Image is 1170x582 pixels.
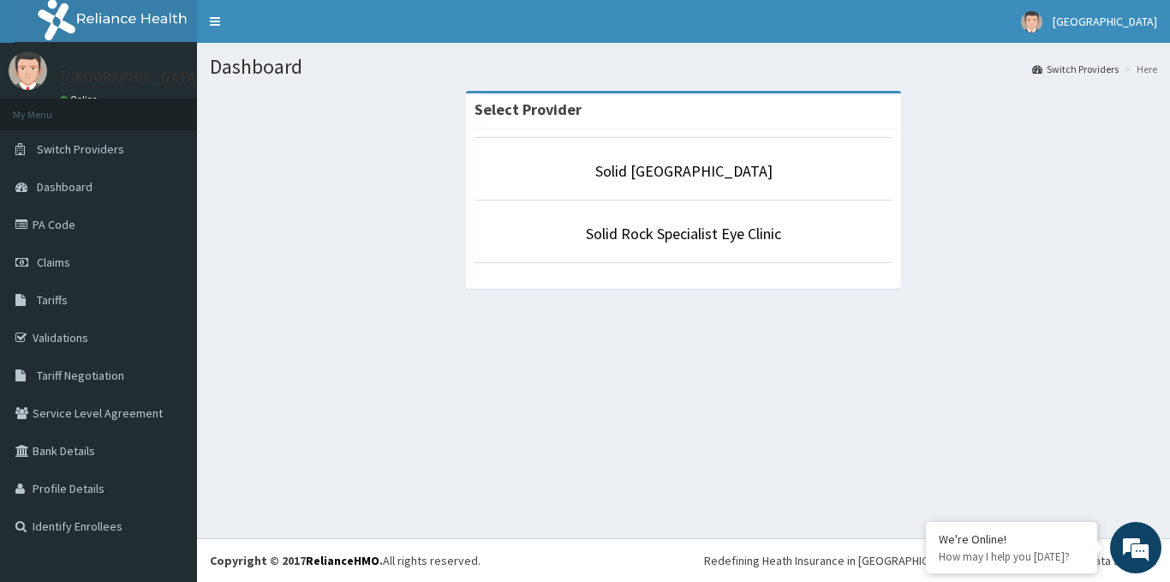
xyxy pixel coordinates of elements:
span: Tariffs [37,292,68,308]
span: Switch Providers [37,141,124,157]
strong: Select Provider [475,99,582,119]
span: Tariff Negotiation [37,368,124,383]
li: Here [1120,62,1157,76]
a: Online [60,93,101,105]
span: Claims [37,255,70,270]
img: User Image [1021,11,1042,33]
a: Solid Rock Specialist Eye Clinic [586,224,781,243]
footer: All rights reserved. [197,538,1170,582]
a: RelianceHMO [306,553,379,568]
p: [GEOGRAPHIC_DATA] [60,69,201,85]
a: Switch Providers [1032,62,1119,76]
div: We're Online! [939,531,1084,547]
p: How may I help you today? [939,549,1084,564]
strong: Copyright © 2017 . [210,553,383,568]
img: User Image [9,51,47,90]
span: [GEOGRAPHIC_DATA] [1053,14,1157,29]
h1: Dashboard [210,56,1157,78]
a: Solid [GEOGRAPHIC_DATA] [595,161,773,181]
div: Redefining Heath Insurance in [GEOGRAPHIC_DATA] using Telemedicine and Data Science! [704,552,1157,569]
span: Dashboard [37,179,93,195]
